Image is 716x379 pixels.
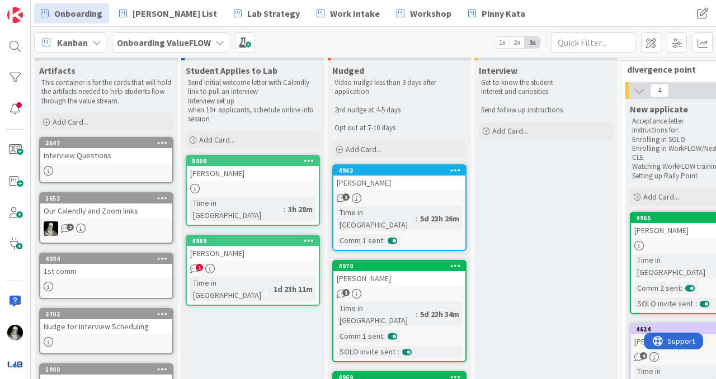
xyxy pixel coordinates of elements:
[199,135,235,145] span: Add Card...
[416,308,417,320] span: :
[45,139,172,147] div: 3647
[333,261,465,271] div: 4970
[269,283,271,295] span: :
[190,197,284,221] div: Time in [GEOGRAPHIC_DATA]
[7,7,23,23] img: Visit kanbanzone.com
[634,297,695,310] div: SOLO invite sent
[187,236,319,260] div: 4989[PERSON_NAME]
[57,36,88,49] span: Kanban
[481,106,611,115] p: Send follow up instructions
[34,3,109,23] a: Onboarding
[187,156,319,181] div: 5000[PERSON_NAME]
[479,65,517,76] span: Interview
[383,234,385,247] span: :
[481,78,611,87] p: Get to know the student
[45,255,172,263] div: 4394
[333,261,465,286] div: 4970[PERSON_NAME]
[40,364,172,375] div: 1900
[40,193,172,203] div: 1653
[40,138,172,148] div: 3647
[45,195,172,202] div: 1653
[337,345,398,358] div: SOLO invite sent
[41,78,171,106] p: This container is for the cards that will hold the artifacts needed to help students flow through...
[335,124,464,132] p: Opt out at 7-10 days
[410,7,451,20] span: Workshop
[188,78,318,97] p: Send Initial welcome letter with Calendly link to pull an interview
[112,3,224,23] a: [PERSON_NAME] List
[342,193,350,201] span: 1
[190,277,269,301] div: Time in [GEOGRAPHIC_DATA]
[492,126,528,136] span: Add Card...
[390,3,458,23] a: Workshop
[186,65,277,76] span: Student Applies to Lab
[630,103,688,115] span: New applicate
[53,117,88,127] span: Add Card...
[552,32,635,53] input: Quick Filter...
[481,87,611,96] p: Interest and curiosities
[417,308,462,320] div: 5d 23h 34m
[40,193,172,218] div: 1653Our Calendly and Zoom links
[346,144,381,154] span: Add Card...
[337,206,416,231] div: Time in [GEOGRAPHIC_DATA]
[188,106,318,124] p: when 10+ applicants, schedule online info session
[40,264,172,278] div: 1st comm
[39,65,76,76] span: Artifacts
[650,84,669,97] span: 4
[40,221,172,236] div: WS
[117,37,211,48] b: Onboarding ValueFLOW
[494,37,510,48] span: 1x
[337,302,416,326] div: Time in [GEOGRAPHIC_DATA]
[188,97,318,106] p: Interview set up
[40,138,172,163] div: 3647Interview Questions
[40,148,172,163] div: Interview Questions
[45,366,172,373] div: 1900
[640,352,647,359] span: 4
[192,237,319,245] div: 4989
[525,37,540,48] span: 3x
[383,330,385,342] span: :
[333,165,465,190] div: 4963[PERSON_NAME]
[54,7,102,20] span: Onboarding
[40,309,172,334] div: 3702Nudge for Interview Scheduling
[643,192,679,202] span: Add Card...
[342,289,350,296] span: 1
[335,106,464,115] p: 2nd nudge at 4-5 days
[461,3,532,23] a: Pinny Kata
[285,203,315,215] div: 3h 28m
[333,271,465,286] div: [PERSON_NAME]
[398,345,399,358] span: :
[681,282,682,294] span: :
[187,246,319,260] div: [PERSON_NAME]
[482,7,525,20] span: Pinny Kata
[40,254,172,264] div: 4394
[335,78,464,97] p: Video nudge less than 3 days after application
[187,156,319,166] div: 5000
[187,236,319,246] div: 4989
[7,356,23,372] img: avatar
[227,3,307,23] a: Lab Strategy
[40,309,172,319] div: 3702
[337,234,383,247] div: Comm 1 sent
[271,283,315,295] div: 1d 23h 11m
[337,330,383,342] div: Comm 1 sent
[338,167,465,174] div: 4963
[284,203,285,215] span: :
[695,297,697,310] span: :
[332,65,364,76] span: Nudged
[634,282,681,294] div: Comm 2 sent
[7,325,23,340] img: WS
[196,264,203,271] span: 1
[40,319,172,334] div: Nudge for Interview Scheduling
[510,37,525,48] span: 2x
[133,7,217,20] span: [PERSON_NAME] List
[67,224,74,231] span: 2
[333,165,465,176] div: 4963
[23,2,51,15] span: Support
[192,157,319,165] div: 5000
[45,310,172,318] div: 3702
[417,212,462,225] div: 5d 23h 26m
[40,203,172,218] div: Our Calendly and Zoom links
[416,212,417,225] span: :
[330,7,380,20] span: Work Intake
[310,3,387,23] a: Work Intake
